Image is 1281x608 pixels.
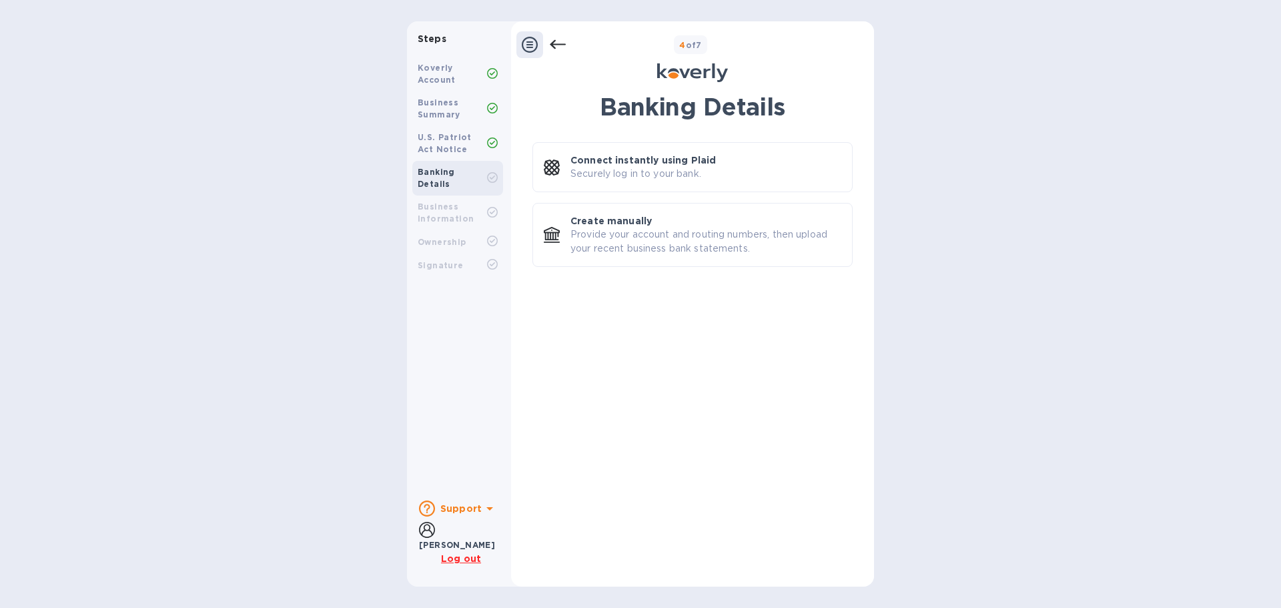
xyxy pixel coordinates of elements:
[532,142,853,192] button: Connect instantly using PlaidSecurely log in to your bank.
[418,167,455,189] b: Banking Details
[440,503,482,514] b: Support
[418,97,460,119] b: Business Summary
[418,202,474,224] b: Business Information
[570,214,652,228] p: Create manually
[532,203,853,267] button: Create manuallyProvide your account and routing numbers, then upload your recent business bank st...
[570,167,701,181] p: Securely log in to your bank.
[570,228,841,256] p: Provide your account and routing numbers, then upload your recent business bank statements.
[441,553,481,564] u: Log out
[532,93,853,121] h1: Banking Details
[679,40,685,50] span: 4
[418,63,456,85] b: Koverly Account
[418,260,464,270] b: Signature
[570,154,716,167] p: Connect instantly using Plaid
[418,132,472,154] b: U.S. Patriot Act Notice
[419,540,495,550] b: [PERSON_NAME]
[418,237,466,247] b: Ownership
[679,40,702,50] b: of 7
[418,33,446,44] b: Steps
